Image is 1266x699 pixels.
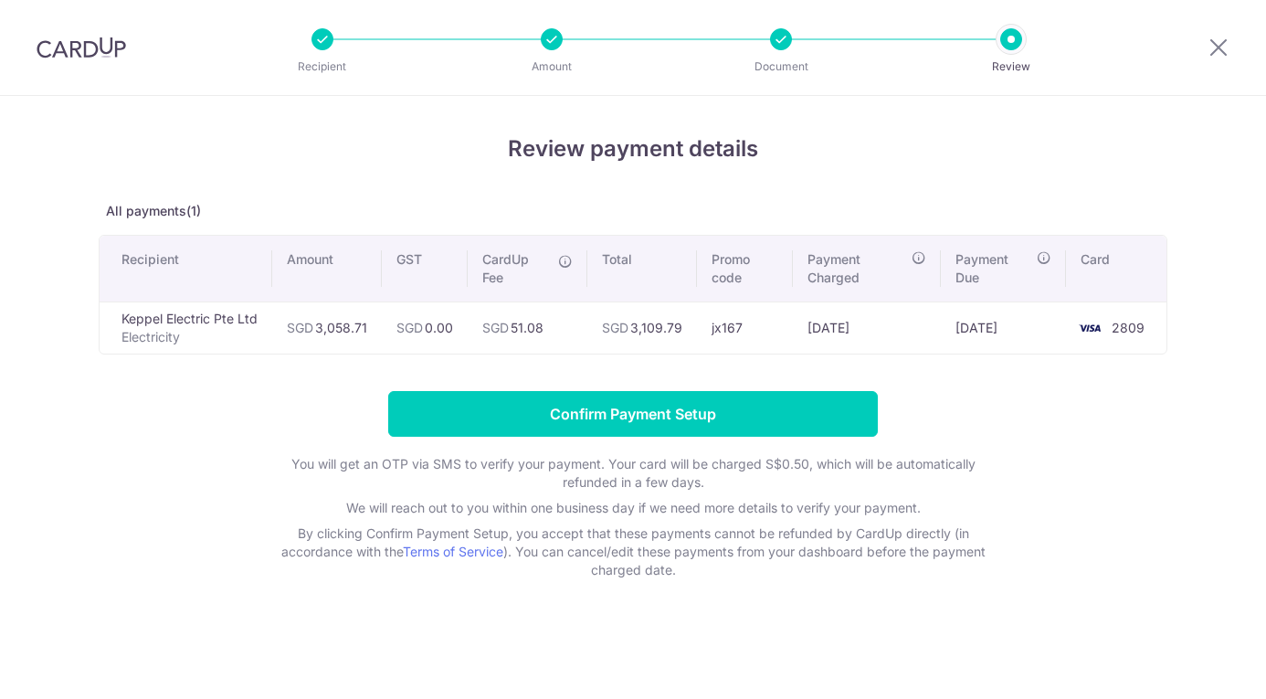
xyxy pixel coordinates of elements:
[1148,644,1248,690] iframe: Opens a widget where you can find more information
[1071,317,1108,339] img: <span class="translation_missing" title="translation missing: en.account_steps.new_confirm_form.b...
[268,524,998,579] p: By clicking Confirm Payment Setup, you accept that these payments cannot be refunded by CardUp di...
[697,236,793,302] th: Promo code
[100,236,272,302] th: Recipient
[37,37,126,58] img: CardUp
[272,236,382,302] th: Amount
[382,236,468,302] th: GST
[99,132,1167,165] h4: Review payment details
[793,302,941,354] td: [DATE]
[587,236,697,302] th: Total
[807,250,906,287] span: Payment Charged
[403,544,503,559] a: Terms of Service
[484,58,619,76] p: Amount
[482,250,549,287] span: CardUp Fee
[268,499,998,517] p: We will reach out to you within one business day if we need more details to verify your payment.
[388,391,878,437] input: Confirm Payment Setup
[602,320,628,335] span: SGD
[287,320,313,335] span: SGD
[99,202,1167,220] p: All payments(1)
[587,302,697,354] td: 3,109.79
[255,58,390,76] p: Recipient
[272,302,382,354] td: 3,058.71
[713,58,849,76] p: Document
[1112,320,1145,335] span: 2809
[1066,236,1166,302] th: Card
[482,320,509,335] span: SGD
[697,302,793,354] td: jx167
[268,455,998,492] p: You will get an OTP via SMS to verify your payment. Your card will be charged S$0.50, which will ...
[944,58,1079,76] p: Review
[468,302,587,354] td: 51.08
[100,302,272,354] td: Keppel Electric Pte Ltd
[382,302,468,354] td: 0.00
[121,328,258,346] p: Electricity
[941,302,1066,354] td: [DATE]
[955,250,1031,287] span: Payment Due
[396,320,423,335] span: SGD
